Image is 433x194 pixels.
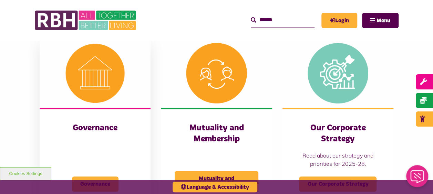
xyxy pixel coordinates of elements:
[251,13,315,28] input: Search
[173,182,257,192] button: Language & Accessibility
[402,163,433,194] iframe: Netcall Web Assistant for live chat
[175,171,258,192] span: Mutuality and Membership
[72,176,118,192] span: Governance
[175,123,258,144] h3: Mutuality and Membership
[296,151,380,168] p: Read about our strategy and priorities for 2025-28.
[53,123,137,133] h3: Governance
[296,123,380,144] h3: Our Corporate Strategy
[321,13,357,28] a: MyRBH
[362,13,399,28] button: Navigation
[299,176,377,192] span: Our Corporate Strategy
[40,39,151,108] img: Governance
[34,7,138,34] img: RBH
[161,39,272,108] img: Mutuality
[282,39,393,108] img: Corporate Strategy
[377,18,390,23] span: Menu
